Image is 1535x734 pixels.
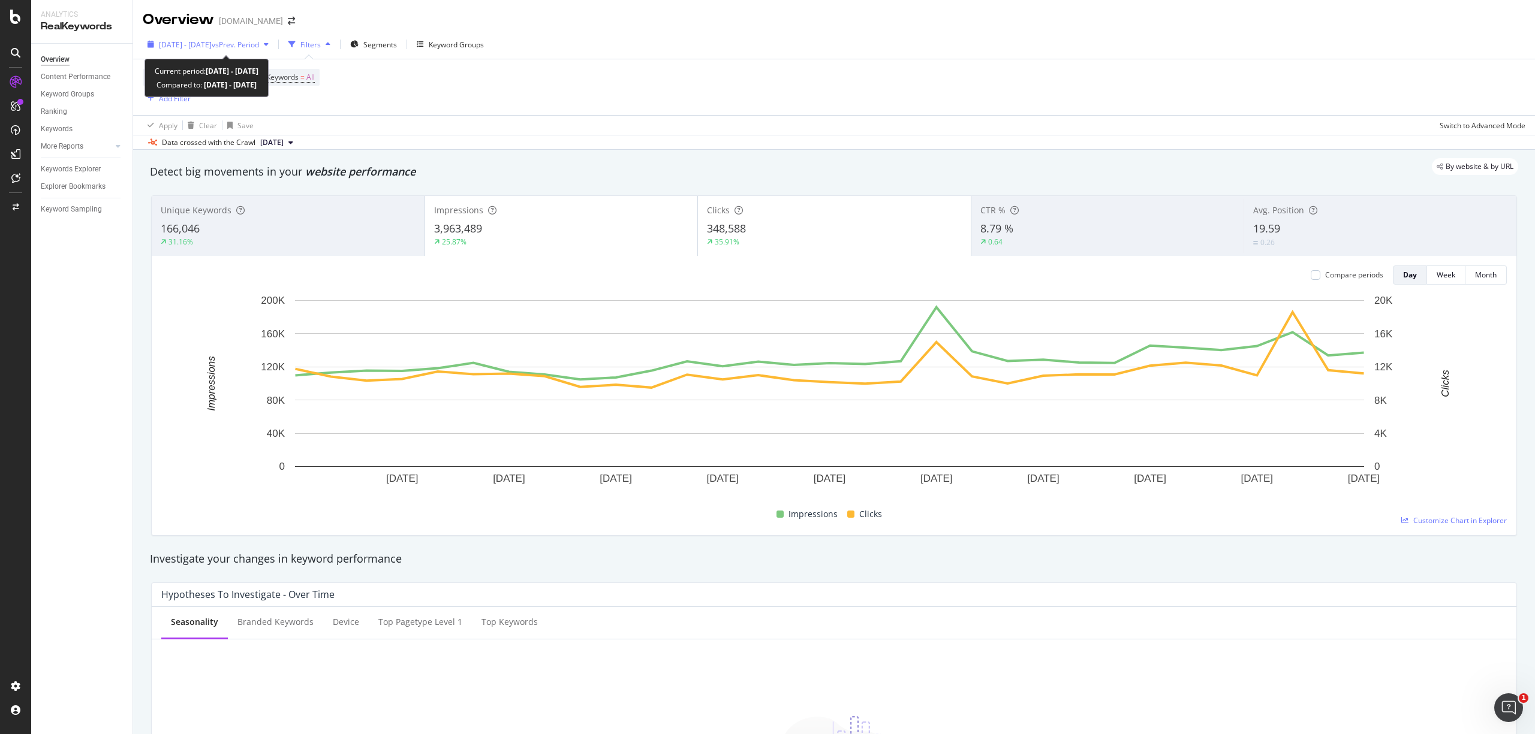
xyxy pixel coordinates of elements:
div: Clear [199,120,217,131]
b: [DATE] - [DATE] [202,80,257,90]
div: Integrating Web Traffic Data [17,338,222,360]
span: 3,963,489 [434,221,482,235]
span: Messages [100,404,141,412]
div: Ask a questionAI Agent and team can help [12,230,228,276]
button: [DATE] - [DATE]vsPrev. Period [143,35,273,54]
div: Recent messageProfile image for Customer SupportIs that what you were looking for?Customer Suppor... [12,161,228,224]
div: Filters [300,40,321,50]
div: Keyword Groups [41,88,94,101]
text: [DATE] [707,473,739,484]
a: More Reports [41,140,112,153]
span: Is that what you were looking for? [53,190,196,200]
div: Compare periods [1325,270,1383,280]
button: Clear [183,116,217,135]
div: Keyword Groups [429,40,484,50]
span: By website & by URL [1446,163,1513,170]
div: SmartIndex Overview [17,316,222,338]
span: 166,046 [161,221,200,235]
a: Keyword Sampling [41,203,124,216]
div: Customer Support [53,201,130,214]
text: 20K [1374,295,1393,306]
p: Hello [PERSON_NAME]. [24,85,216,126]
div: Top Keywords [481,616,538,628]
img: logo [24,23,80,42]
span: Avg. Position [1253,204,1304,216]
button: Apply [143,116,177,135]
div: Analytics [41,10,123,20]
img: Profile image for Gabriella [151,19,175,43]
text: [DATE] [920,473,953,484]
div: Overview [41,53,70,66]
img: Profile image for Jack [174,19,198,43]
div: Profile image for Customer SupportIs that what you were looking for?Customer Support•[DATE] [13,179,227,223]
a: Customize Chart in Explorer [1401,515,1507,525]
div: Overview [143,10,214,30]
svg: A chart. [161,294,1498,502]
span: Clicks [707,204,730,216]
div: Compared to: [156,78,257,92]
span: Help [190,404,209,412]
text: Impressions [206,356,217,411]
a: Overview [41,53,124,66]
button: Keyword Groups [412,35,489,54]
div: 0.26 [1260,237,1275,247]
text: 40K [267,428,285,439]
div: SmartIndex Overview [25,321,201,333]
a: Explorer Bookmarks [41,180,124,193]
div: Branded Keywords [237,616,314,628]
span: Unique Keywords [161,204,231,216]
text: [DATE] [1241,473,1274,484]
img: Equal [1253,241,1258,244]
div: Keyword Sampling [41,203,102,216]
div: RealKeywords [41,20,123,34]
text: [DATE] [814,473,846,484]
span: = [300,72,305,82]
text: 160K [261,328,285,340]
div: • [DATE] [133,201,166,214]
a: Ranking [41,105,124,118]
text: [DATE] [1348,473,1380,484]
div: Semrush Data in Botify [25,365,201,377]
div: Recent message [25,171,215,184]
span: [DATE] - [DATE] [159,40,212,50]
a: Keyword Groups [41,88,124,101]
button: Help [160,374,240,422]
button: [DATE] [255,135,298,150]
span: Segments [363,40,397,50]
button: Filters [284,35,335,54]
iframe: Intercom live chat [1494,693,1523,722]
text: 120K [261,361,285,373]
text: 80K [267,395,285,406]
div: Integrating Web Traffic Data [25,343,201,355]
div: [DOMAIN_NAME] [219,15,283,27]
span: Keywords [266,72,299,82]
div: arrow-right-arrow-left [288,17,295,25]
text: 0 [1374,461,1380,472]
span: 348,588 [707,221,746,235]
div: Content Performance [41,71,110,83]
text: [DATE] [600,473,632,484]
div: Explorer Bookmarks [41,180,106,193]
text: [DATE] [386,473,419,484]
div: Keywords [41,123,73,135]
text: 0 [279,461,285,472]
span: Impressions [788,507,838,521]
button: Segments [345,35,402,54]
button: Add Filter [143,91,191,105]
div: Semrush Data in Botify [17,360,222,382]
span: CTR % [980,204,1006,216]
div: Current period: [155,64,258,78]
div: Save [237,120,254,131]
div: 35.91% [715,237,739,247]
text: [DATE] [1134,473,1166,484]
span: Customize Chart in Explorer [1413,515,1507,525]
text: [DATE] [1027,473,1060,484]
a: Keywords Explorer [41,163,124,176]
button: Month [1465,265,1507,285]
span: 19.59 [1253,221,1280,235]
text: [DATE] [493,473,525,484]
text: 4K [1374,428,1387,439]
button: Switch to Advanced Mode [1435,116,1525,135]
div: Data crossed with the Crawl [162,137,255,148]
